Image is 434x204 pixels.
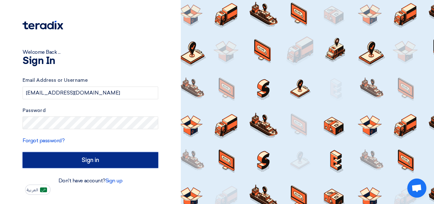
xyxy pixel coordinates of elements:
[23,107,158,114] label: Password
[25,185,51,195] button: العربية
[23,137,64,144] a: Forgot password?
[23,87,158,99] input: Enter your business email or username
[27,188,38,192] span: العربية
[23,77,158,84] label: Email Address or Username
[105,178,123,184] a: Sign up
[23,177,158,185] div: Don't have account?
[40,187,47,192] img: ar-AR.png
[407,179,426,198] div: Open chat
[23,56,158,66] h1: Sign In
[23,152,158,168] input: Sign in
[23,21,63,30] img: Teradix logo
[23,48,158,56] div: Welcome Back ...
